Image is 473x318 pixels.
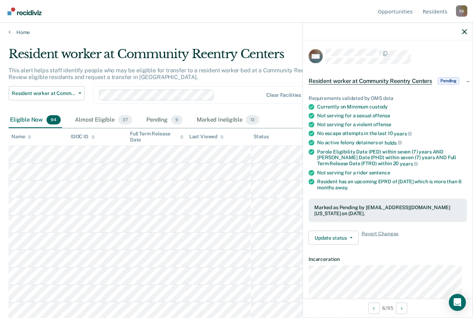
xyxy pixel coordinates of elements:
[317,122,467,128] div: Not serving for a violent
[195,112,260,128] div: Marked Ineligible
[118,115,132,124] span: 37
[130,131,184,143] div: Full Term Release Date
[309,256,467,262] dt: Incarceration
[9,47,363,67] div: Resident worker at Community Reentry Centers
[7,7,42,15] img: Recidiviz
[317,178,467,190] div: Resident has an upcoming EPRD of [DATE] which is more than 6 months
[317,104,467,110] div: Currently on Minimum
[171,115,183,124] span: 9
[303,69,473,92] div: Resident worker at Community Reentry CentersPending
[317,149,467,167] div: Parole Eligibility Date (PED) within seven (7) years AND [PERSON_NAME] Date (PHD) within seven (7...
[189,134,224,140] div: Last Viewed
[369,104,388,110] span: custody
[394,131,412,136] span: years
[373,122,391,127] span: offense
[254,134,269,140] div: Status
[9,29,464,35] a: Home
[361,230,398,245] span: Revert Changes
[317,130,467,137] div: No escape attempts in the last 10
[385,140,402,145] span: holds
[309,230,359,245] button: Update status
[266,92,301,98] div: Clear facilities
[456,5,467,17] div: S S
[317,113,467,119] div: Not serving for a sexual
[396,302,407,314] button: Next Opportunity
[47,115,61,124] span: 94
[373,113,390,118] span: offense
[309,95,467,101] div: Requirements validated by OMS data
[369,169,390,175] span: sentence
[317,139,467,146] div: No active felony detainers or
[438,77,459,84] span: Pending
[303,299,473,317] div: 6 / 95
[400,161,418,166] span: years
[314,205,461,217] div: Marked as Pending by [EMAIL_ADDRESS][DOMAIN_NAME][US_STATE] on [DATE].
[368,302,380,314] button: Previous Opportunity
[309,77,432,84] span: Resident worker at Community Reentry Centers
[12,90,76,96] span: Resident worker at Community Reentry Centers
[317,169,467,175] div: Not serving for a rider
[9,112,62,128] div: Eligible Now
[9,67,351,80] p: This alert helps staff identify people who may be eligible for transfer to a resident worker bed ...
[145,112,184,128] div: Pending
[11,134,31,140] div: Name
[74,112,134,128] div: Almost Eligible
[71,134,95,140] div: IDOC ID
[246,115,259,124] span: 13
[449,294,466,311] div: Open Intercom Messenger
[335,184,348,190] span: away.
[456,5,467,17] button: Profile dropdown button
